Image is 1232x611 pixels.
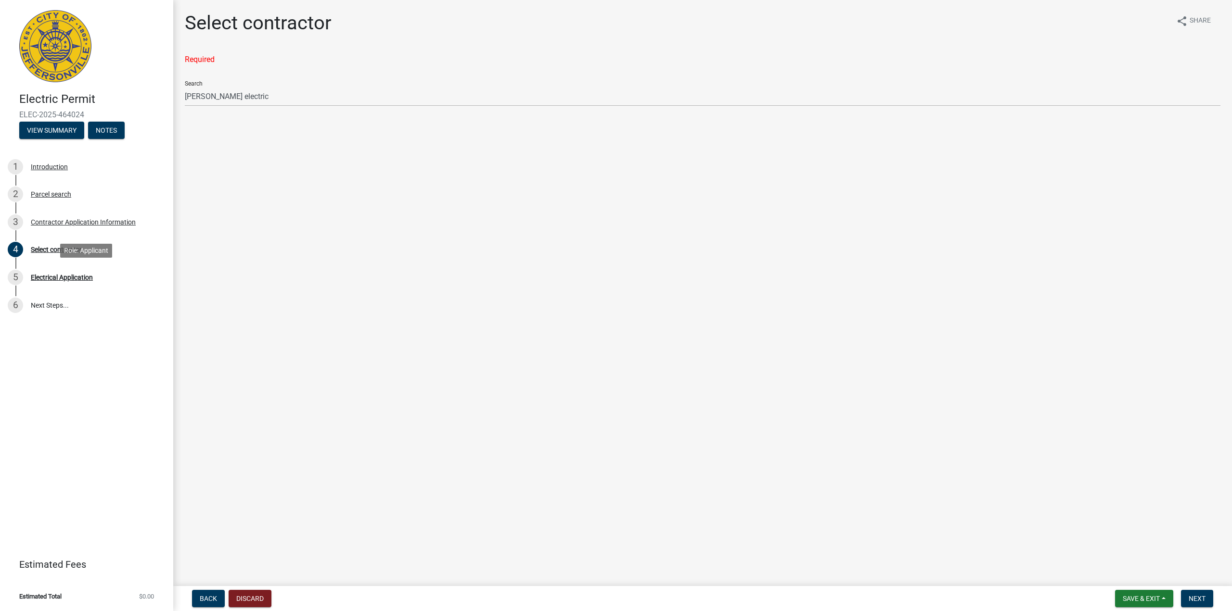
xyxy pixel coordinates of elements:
[1123,595,1160,602] span: Save & Exit
[200,595,217,602] span: Back
[19,10,91,82] img: City of Jeffersonville, Indiana
[192,590,225,607] button: Back
[19,110,154,119] span: ELEC-2025-464024
[8,298,23,313] div: 6
[1190,15,1211,27] span: Share
[60,244,112,258] div: Role: Applicant
[31,246,82,253] div: Select contractor
[19,92,166,106] h4: Electric Permit
[1115,590,1173,607] button: Save & Exit
[1181,590,1213,607] button: Next
[19,122,84,139] button: View Summary
[31,274,93,281] div: Electrical Application
[8,214,23,230] div: 3
[31,191,71,198] div: Parcel search
[88,127,125,135] wm-modal-confirm: Notes
[1176,15,1188,27] i: share
[185,54,1220,65] div: Required
[8,159,23,175] div: 1
[88,122,125,139] button: Notes
[185,87,1220,106] input: Search...
[1168,12,1219,30] button: shareShare
[185,12,332,35] h1: Select contractor
[229,590,271,607] button: Discard
[19,127,84,135] wm-modal-confirm: Summary
[8,242,23,257] div: 4
[31,163,68,170] div: Introduction
[8,270,23,285] div: 5
[31,219,136,225] div: Contractor Application Information
[8,555,158,574] a: Estimated Fees
[139,593,154,599] span: $0.00
[8,187,23,202] div: 2
[1189,595,1206,602] span: Next
[19,593,62,599] span: Estimated Total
